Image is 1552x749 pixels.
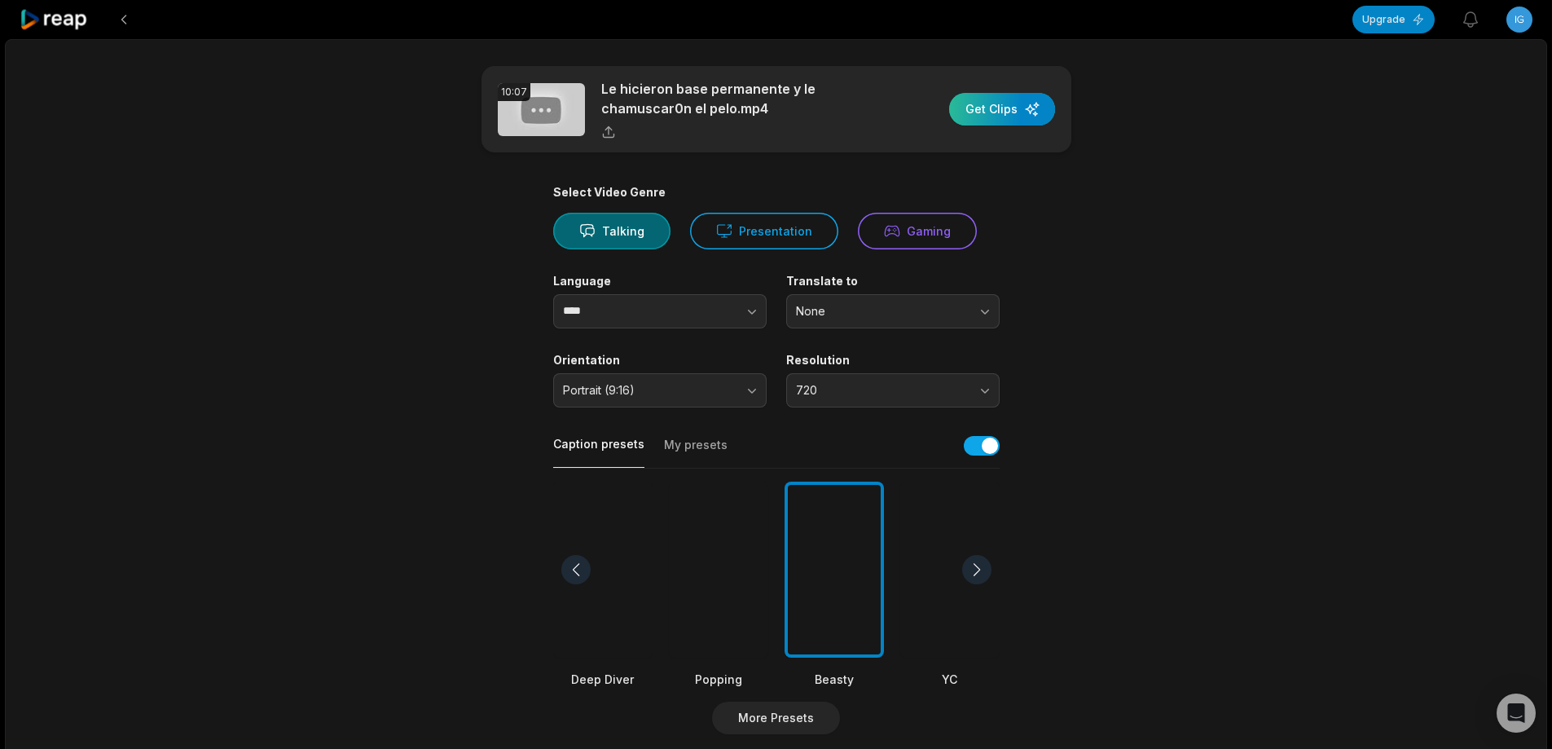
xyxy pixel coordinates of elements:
p: Le hicieron base permanente y le chamuscar0n el pelo.mp4 [601,79,882,118]
div: Popping [669,671,768,688]
button: 720 [786,373,1000,408]
div: Open Intercom Messenger [1497,694,1536,733]
div: Select Video Genre [553,185,1000,200]
span: 720 [796,383,967,398]
button: Gaming [858,213,977,249]
div: YC [900,671,1000,688]
div: 10:07 [498,83,530,101]
label: Orientation [553,353,767,368]
span: Portrait (9:16) [563,383,734,398]
button: Upgrade [1352,6,1435,33]
label: Translate to [786,274,1000,289]
div: Deep Diver [553,671,653,688]
button: Presentation [690,213,838,249]
span: None [796,304,967,319]
button: Talking [553,213,670,249]
button: Get Clips [949,93,1055,126]
button: More Presets [712,702,840,734]
button: Caption presets [553,436,644,468]
button: None [786,294,1000,328]
label: Resolution [786,353,1000,368]
label: Language [553,274,767,289]
button: Portrait (9:16) [553,373,767,408]
button: My presets [664,437,728,468]
div: Beasty [785,671,884,688]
